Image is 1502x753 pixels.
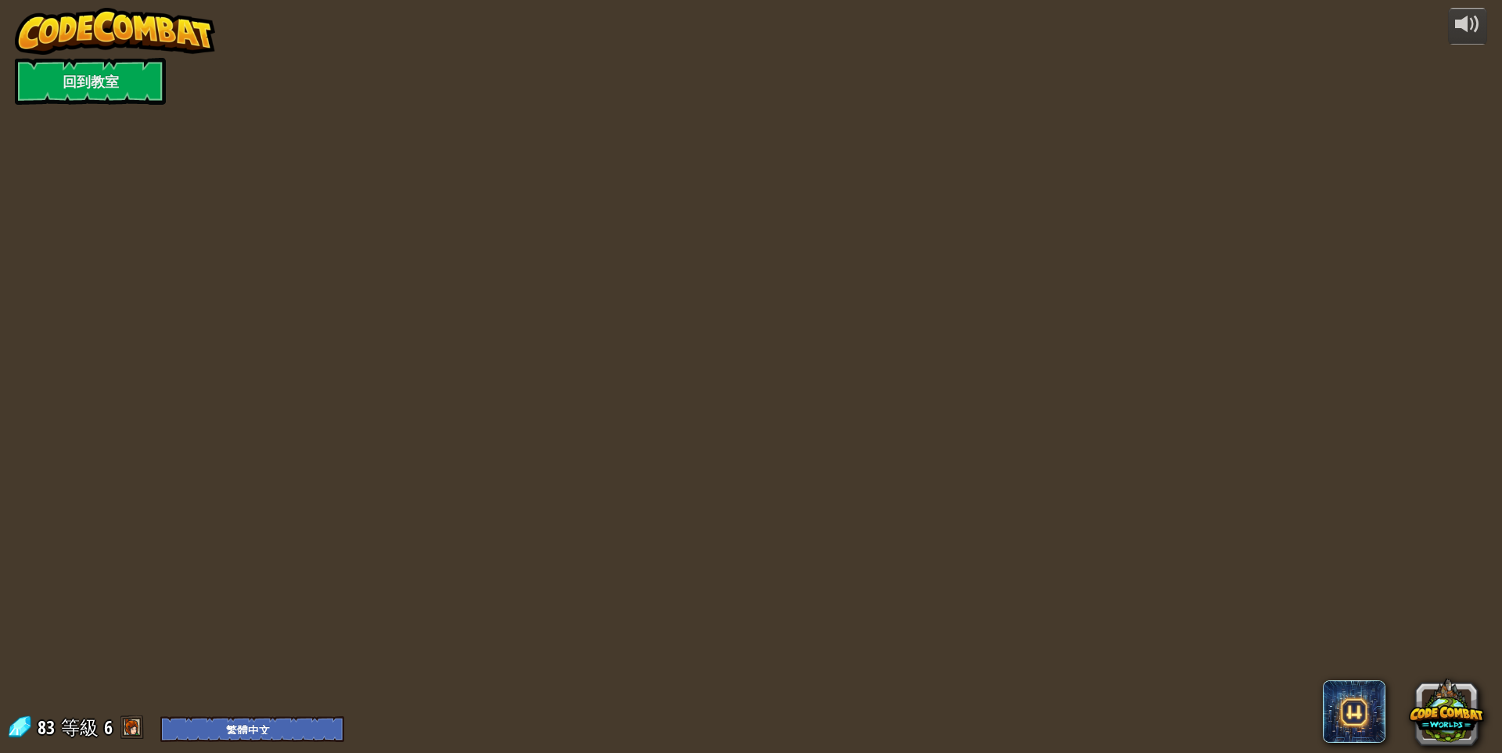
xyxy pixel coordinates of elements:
span: 6 [104,715,113,740]
a: 回到教室 [15,58,166,105]
img: CodeCombat - Learn how to code by playing a game [15,8,215,55]
span: 等級 [61,715,99,740]
span: 83 [38,715,59,740]
button: 調整音量 [1448,8,1487,45]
